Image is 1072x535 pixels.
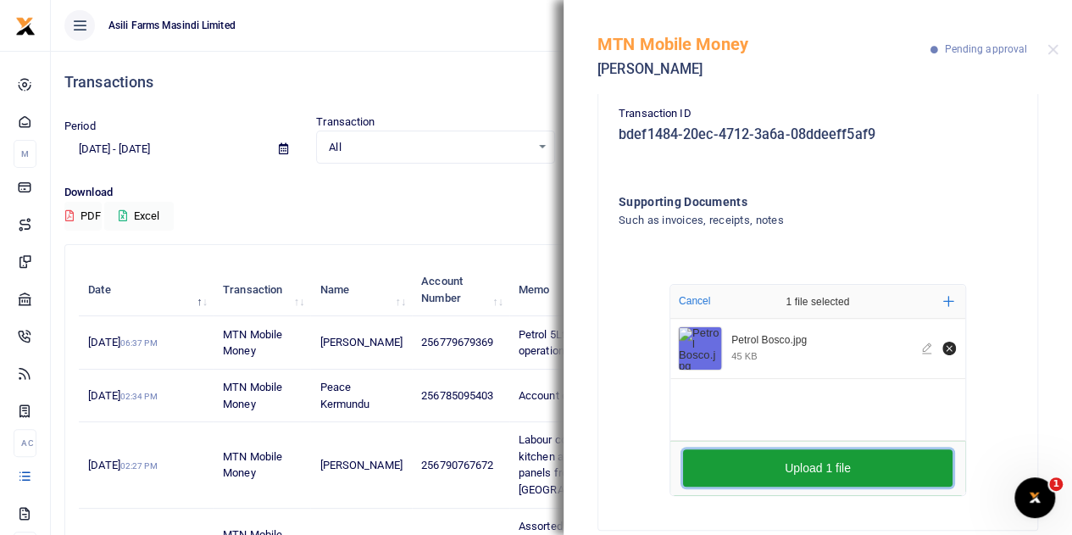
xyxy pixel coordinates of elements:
button: Edit file Petrol Bosco.jpg [919,339,937,358]
span: [PERSON_NAME] [319,336,402,348]
th: Date: activate to sort column descending [79,264,214,316]
div: 1 file selected [746,285,890,319]
label: Transaction [316,114,375,131]
span: 256790767672 [421,459,493,471]
p: Transaction ID [619,105,1017,123]
span: [DATE] [88,336,157,348]
p: Download [64,184,1058,202]
span: [DATE] [88,459,157,471]
h4: Such as invoices, receipts, notes [619,211,948,230]
th: Name: activate to sort column ascending [310,264,412,316]
small: 02:34 PM [120,392,158,401]
li: Ac [14,429,36,457]
img: Petrol Bosco.jpg [679,327,721,370]
button: Close [1047,44,1058,55]
span: 256785095403 [421,389,493,402]
span: 256779679369 [421,336,493,348]
button: Add more files [936,289,961,314]
label: Period [64,118,96,135]
small: 02:27 PM [120,461,158,471]
span: [DATE] [88,389,157,402]
th: Account Number: activate to sort column ascending [412,264,509,316]
button: PDF [64,202,102,231]
button: Remove file [940,339,958,358]
iframe: Intercom live chat [1014,477,1055,518]
li: M [14,140,36,168]
button: Excel [104,202,174,231]
small: 06:37 PM [120,338,158,348]
th: Memo: activate to sort column ascending [509,264,679,316]
div: 45 KB [731,350,757,362]
span: [PERSON_NAME] [319,459,402,471]
h5: bdef1484-20ec-4712-3a6a-08ddeeff5af9 [619,126,1017,143]
span: Peace Kermundu [319,381,369,410]
span: Account opening activities [519,389,647,402]
a: logo-small logo-large logo-large [15,19,36,31]
span: Asili Farms Masindi Limited [102,18,242,33]
h5: MTN Mobile Money [597,34,930,54]
span: 1 [1049,477,1063,491]
h4: Transactions [64,73,1058,92]
div: File Uploader [669,284,966,496]
input: select period [64,135,265,164]
button: Upload 1 file [683,449,953,487]
span: All [329,139,530,156]
span: Labour cost repairing roof for kitchen and transferring solar panels from food store in [GEOGRAPH... [519,433,662,496]
div: Petrol Bosco.jpg [731,334,912,348]
h5: [PERSON_NAME] [597,61,930,78]
img: logo-small [15,16,36,36]
span: MTN Mobile Money [223,450,282,480]
span: Pending approval [944,43,1027,55]
span: MTN Mobile Money [223,328,282,358]
span: Petrol 5Ltrs for Bosco farm operations [519,328,651,358]
th: Transaction: activate to sort column ascending [214,264,310,316]
span: MTN Mobile Money [223,381,282,410]
h4: Supporting Documents [619,192,948,211]
button: Cancel [674,290,715,312]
